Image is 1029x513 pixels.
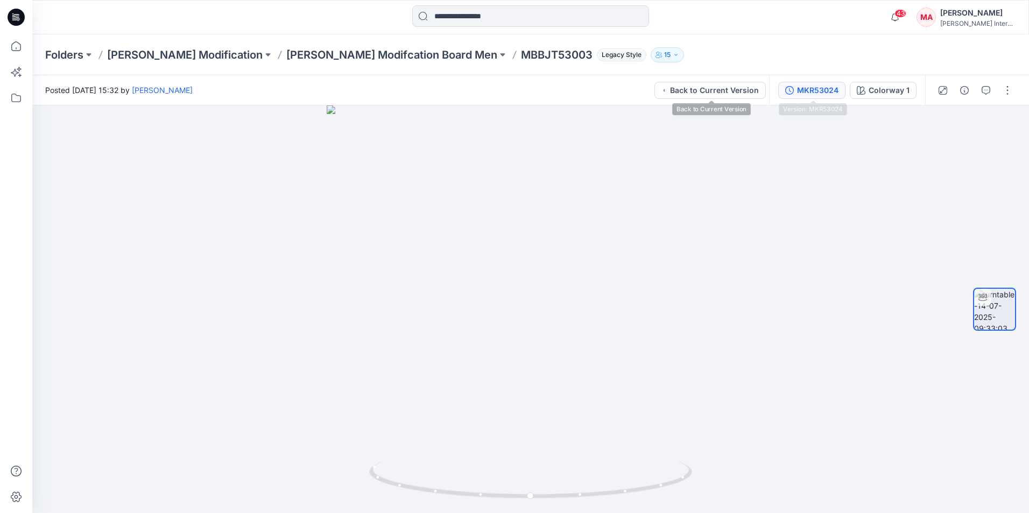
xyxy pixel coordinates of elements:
[940,19,1016,27] div: [PERSON_NAME] International
[974,289,1015,330] img: turntable-14-07-2025-09:33:03
[956,82,973,99] button: Details
[651,47,684,62] button: 15
[597,48,646,61] span: Legacy Style
[940,6,1016,19] div: [PERSON_NAME]
[45,84,193,96] span: Posted [DATE] 15:32 by
[132,85,193,95] a: [PERSON_NAME]
[286,47,497,62] a: [PERSON_NAME] Modifcation Board Men
[107,47,263,62] a: [PERSON_NAME] Modification
[894,9,906,18] span: 43
[850,82,917,99] button: Colorway 1
[778,82,845,99] button: MKR53024
[654,82,766,99] button: Back to Current Version
[869,84,910,96] div: Colorway 1
[917,8,936,27] div: MA
[521,47,593,62] p: MBBJT53003
[797,84,838,96] div: MKR53024
[45,47,83,62] a: Folders
[593,47,646,62] button: Legacy Style
[664,49,671,61] p: 15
